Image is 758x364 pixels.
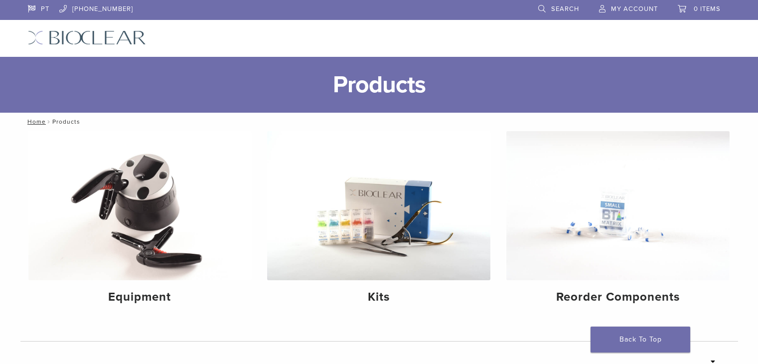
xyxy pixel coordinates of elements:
[267,131,490,280] img: Kits
[506,131,730,313] a: Reorder Components
[36,288,244,306] h4: Equipment
[551,5,579,13] span: Search
[28,131,252,313] a: Equipment
[506,131,730,280] img: Reorder Components
[591,327,690,353] a: Back To Top
[275,288,482,306] h4: Kits
[694,5,721,13] span: 0 items
[267,131,490,313] a: Kits
[611,5,658,13] span: My Account
[28,131,252,280] img: Equipment
[20,113,738,131] nav: Products
[24,118,46,125] a: Home
[514,288,722,306] h4: Reorder Components
[46,119,52,124] span: /
[28,30,146,45] img: Bioclear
